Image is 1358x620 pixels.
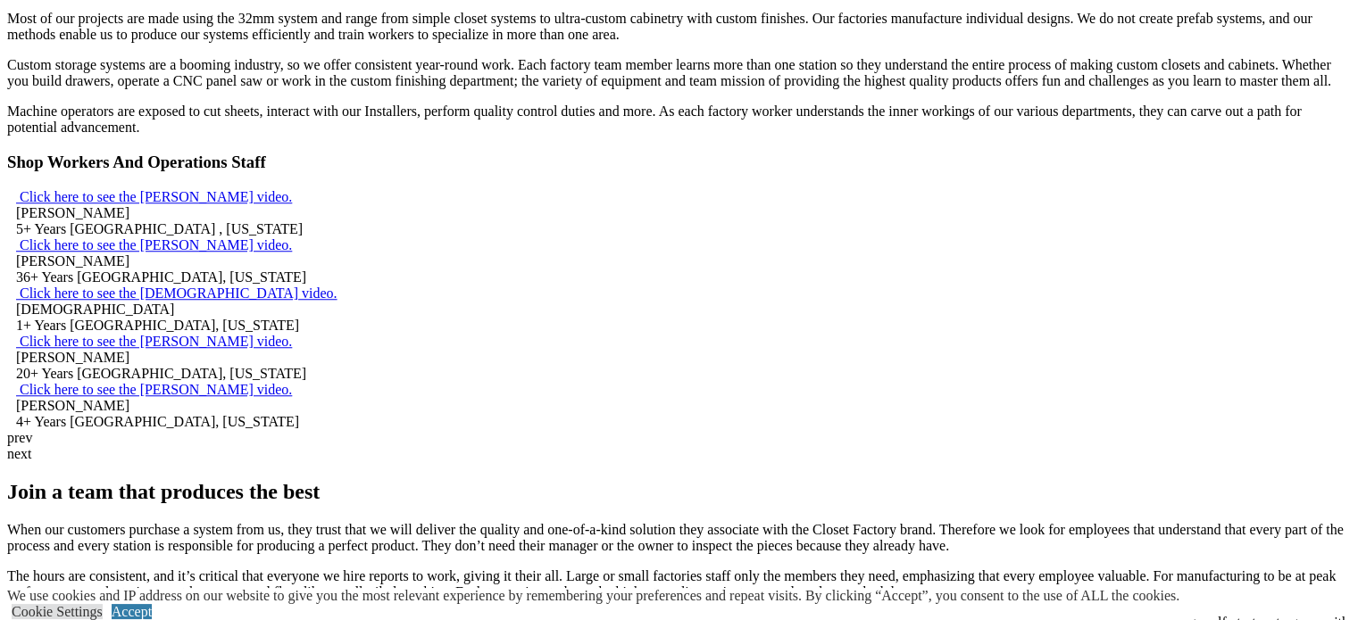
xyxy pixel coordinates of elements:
[20,189,292,204] span: Click here to see the [PERSON_NAME] video.
[16,285,337,301] a: Click here to see the [DEMOGRAPHIC_DATA] video.
[16,382,292,397] a: Click here to see the [PERSON_NAME] video.
[7,103,1351,136] p: Machine operators are exposed to cut sheets, interact with our Installers, perform quality contro...
[20,382,292,397] span: Click here to see the [PERSON_NAME] video.
[161,480,320,503] span: produces the best
[16,205,129,220] span: [PERSON_NAME]
[16,189,292,204] a: Click here to see the [PERSON_NAME] video.
[7,480,155,503] span: Join a team that
[20,334,292,349] span: Click here to see the [PERSON_NAME] video.
[16,366,73,381] span: 20+ Years
[7,430,1351,446] div: prev
[7,588,1179,604] div: We use cookies and IP address on our website to give you the most relevant experience by remember...
[7,11,1351,43] p: Most of our projects are made using the 32mm system and range from simple closet systems to ultra...
[16,318,66,333] span: 1+ Years
[16,221,66,236] span: 5+ Years
[7,57,1351,89] p: Custom storage systems are a booming industry, so we offer consistent year-round work. Each facto...
[7,568,1351,600] p: The hours are consistent, and it’s critical that everyone we hire reports to work, giving it thei...
[12,604,103,619] a: Cookie Settings
[20,285,337,301] span: Click here to see the [DEMOGRAPHIC_DATA] video.
[16,414,66,429] span: 4+ Years
[7,446,1351,462] div: next
[16,302,174,317] span: [DEMOGRAPHIC_DATA]
[16,334,292,349] a: Click here to see the [PERSON_NAME] video.
[16,269,73,285] span: 36+ Years
[77,269,306,285] span: [GEOGRAPHIC_DATA], [US_STATE]
[16,350,129,365] span: [PERSON_NAME]
[20,237,292,252] span: Click here to see the [PERSON_NAME] video.
[16,253,129,269] span: [PERSON_NAME]
[7,522,1351,554] p: When our customers purchase a system from us, they trust that we will deliver the quality and one...
[112,604,152,619] a: Accept
[16,398,129,413] span: [PERSON_NAME]
[7,153,1351,172] h3: Shop Workers And Operations Staff
[77,366,306,381] span: [GEOGRAPHIC_DATA], [US_STATE]
[70,318,299,333] span: [GEOGRAPHIC_DATA], [US_STATE]
[70,414,299,429] span: [GEOGRAPHIC_DATA], [US_STATE]
[70,221,303,236] span: [GEOGRAPHIC_DATA] , [US_STATE]
[16,237,292,252] a: Click here to see the [PERSON_NAME] video.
